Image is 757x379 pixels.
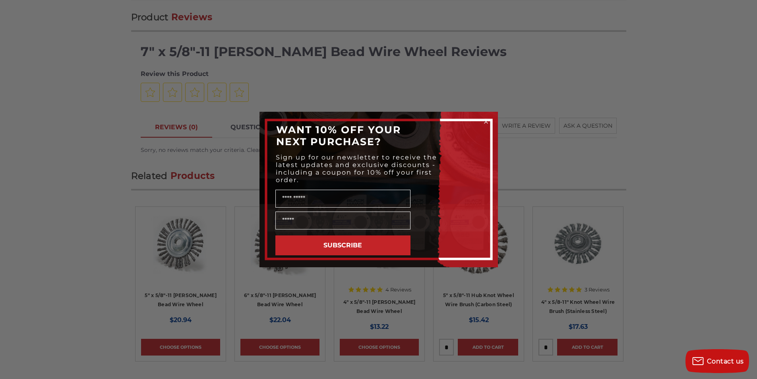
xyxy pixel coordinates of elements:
input: Email [275,212,410,229]
span: Sign up for our newsletter to receive the latest updates and exclusive discounts - including a co... [276,154,437,184]
span: Contact us [707,358,744,365]
span: WANT 10% OFF YOUR NEXT PURCHASE? [276,124,401,148]
button: Close dialog [482,118,490,126]
button: SUBSCRIBE [275,235,410,255]
button: Contact us [685,349,749,373]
